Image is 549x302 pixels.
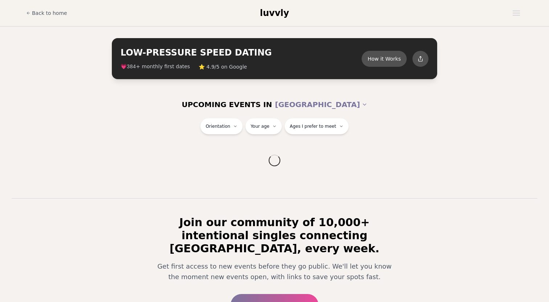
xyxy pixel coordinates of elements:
h2: Join our community of 10,000+ intentional singles connecting [GEOGRAPHIC_DATA], every week. [147,216,402,255]
h2: LOW-PRESSURE SPEED DATING [121,47,362,58]
span: Back to home [32,9,67,17]
button: [GEOGRAPHIC_DATA] [275,97,367,113]
button: Your age [245,118,282,134]
button: Orientation [200,118,243,134]
span: Your age [251,123,269,129]
a: Back to home [26,6,67,20]
span: Ages I prefer to meet [290,123,336,129]
span: ⭐ 4.9/5 on Google [199,63,247,70]
p: Get first access to new events before they go public. We'll let you know the moment new events op... [152,261,396,282]
span: 384 [127,64,136,70]
span: 💗 + monthly first dates [121,63,190,70]
button: Ages I prefer to meet [285,118,349,134]
button: How it Works [362,51,407,67]
span: Orientation [206,123,230,129]
button: Open menu [510,8,523,19]
span: UPCOMING EVENTS IN [182,99,272,110]
a: luvvly [260,7,289,19]
span: luvvly [260,8,289,18]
